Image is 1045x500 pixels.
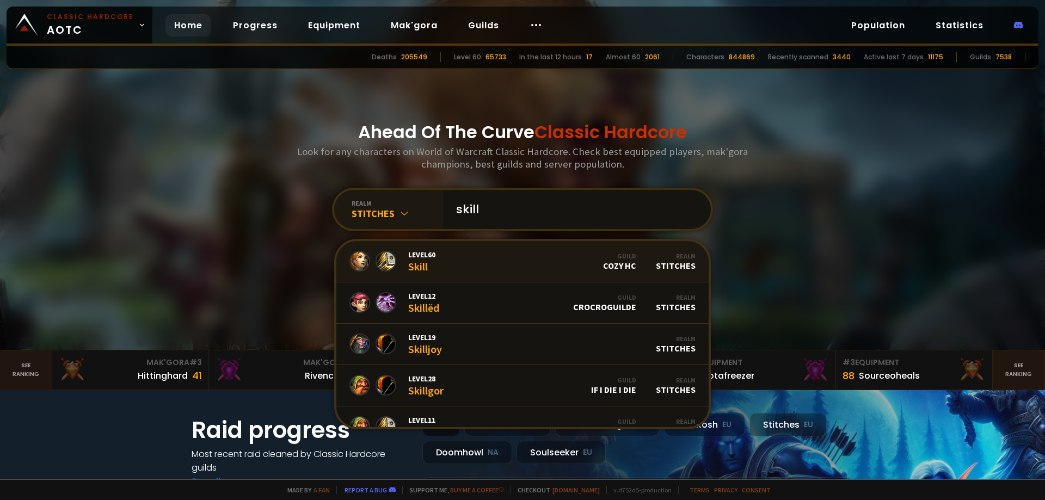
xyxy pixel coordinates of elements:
span: # 3 [189,357,202,368]
div: 17 [586,52,593,62]
div: realm [352,199,443,207]
div: Realm [656,252,696,260]
div: Guild [573,293,636,301]
div: Recently scanned [768,52,828,62]
span: Level 60 [408,250,435,260]
span: Support me, [402,486,504,494]
div: Guilds [970,52,991,62]
div: Stitches [749,413,827,436]
span: Classic Hardcore [534,120,687,144]
a: Mak'gora [382,14,446,36]
a: Population [843,14,914,36]
a: Progress [224,14,286,36]
div: Almost 60 [606,52,641,62]
span: Made by [281,486,330,494]
a: Equipment [299,14,369,36]
div: Skill [408,250,435,273]
small: Classic Hardcore [47,12,134,22]
div: 11175 [928,52,943,62]
a: a fan [313,486,330,494]
div: Archetype [589,417,636,436]
a: Report a bug [345,486,387,494]
div: Guild [589,417,636,425]
span: Level 11 [408,415,448,425]
span: Level 19 [408,332,442,342]
div: Doomhowl [422,441,512,464]
div: Guild [591,376,636,384]
a: Privacy [714,486,737,494]
small: NA [488,447,499,458]
div: 88 [843,368,855,383]
span: Level 28 [408,374,444,384]
div: Nek'Rosh [664,413,745,436]
a: Buy me a coffee [450,486,504,494]
small: EU [583,447,592,458]
div: Equipment [843,357,986,368]
div: Realm [656,293,696,301]
span: # 3 [843,357,855,368]
h3: Look for any characters on World of Warcraft Classic Hardcore. Check best equipped players, mak'g... [293,145,752,170]
span: AOTC [47,12,134,38]
div: Rivench [305,369,339,382]
div: Hittinghard [138,369,188,382]
div: Sourceoheals [859,369,920,382]
div: Stitches [656,252,696,271]
a: Level19SkilljoyRealmStitches [336,324,709,365]
div: Realm [656,335,696,343]
span: v. d752d5 - production [606,486,672,494]
div: Skilljoy [408,332,442,356]
div: 844869 [729,52,755,62]
a: Consent [742,486,771,494]
a: See all progress [192,475,262,487]
div: Realm [656,417,696,425]
h1: Raid progress [192,413,409,447]
div: 41 [192,368,202,383]
a: Seeranking [993,350,1045,390]
div: 7538 [995,52,1012,62]
div: Guild [603,252,636,260]
div: Mak'Gora [216,357,359,368]
a: Home [165,14,211,36]
div: 65733 [485,52,506,62]
div: Skillgor [408,374,444,397]
div: Stitches [656,417,696,436]
div: Active last 7 days [864,52,924,62]
div: 3440 [833,52,851,62]
div: Stitches [656,293,696,312]
a: Guilds [459,14,508,36]
div: Skillover [408,415,448,439]
div: Stitches [352,207,443,220]
h4: Most recent raid cleaned by Classic Hardcore guilds [192,447,409,474]
div: In the last 12 hours [519,52,582,62]
div: Equipment [686,357,829,368]
div: 205549 [401,52,427,62]
div: 2061 [645,52,660,62]
a: Mak'Gora#2Rivench100 [209,350,366,390]
a: Classic HardcoreAOTC [7,7,152,44]
a: Mak'Gora#3Hittinghard41 [52,350,209,390]
h1: Ahead Of The Curve [358,119,687,145]
div: Characters [686,52,724,62]
div: Cozy HC [603,252,636,271]
a: Level11SkilloverGuildArchetypeRealmStitches [336,406,709,448]
span: Level 12 [408,291,439,301]
small: EU [722,419,731,430]
div: Deaths [372,52,397,62]
a: Level28SkillgorGuildIf i die i dieRealmStitches [336,365,709,406]
div: Realm [656,376,696,384]
a: Terms [690,486,710,494]
a: Level12SkillëdGuildCrocroguildeRealmStitches [336,282,709,324]
small: EU [804,419,813,430]
div: Mak'Gora [59,357,202,368]
a: Statistics [927,14,992,36]
div: If i die i die [591,376,636,395]
a: [DOMAIN_NAME] [552,486,600,494]
input: Search a character... [450,190,698,229]
div: Stitches [656,376,696,395]
span: Checkout [511,486,600,494]
div: Stitches [656,335,696,354]
div: Soulseeker [517,441,606,464]
div: Crocroguilde [573,293,636,312]
a: Level60SkillGuildCozy HCRealmStitches [336,241,709,282]
div: Skillëd [408,291,439,314]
